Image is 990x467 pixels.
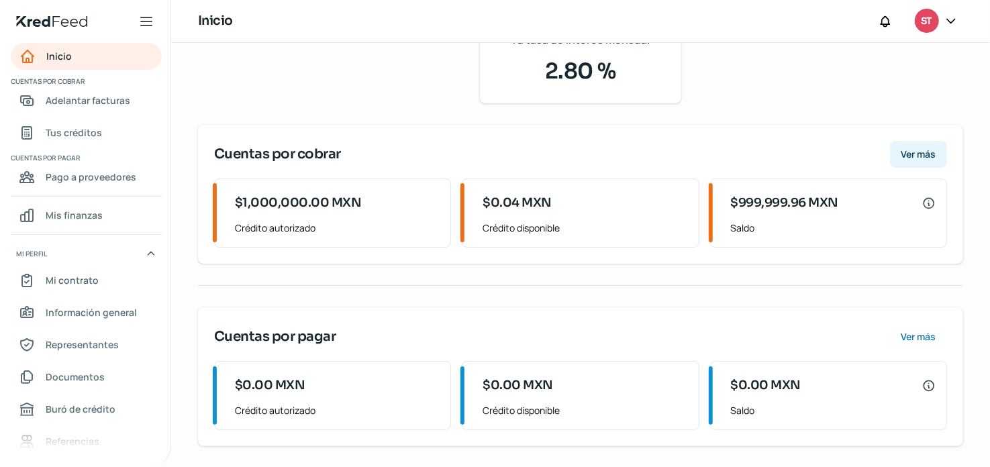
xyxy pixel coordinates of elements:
span: Mis finanzas [46,207,103,223]
span: Adelantar facturas [46,92,130,109]
span: ST [922,13,932,30]
span: Saldo [731,402,936,419]
a: Mi contrato [11,267,162,294]
span: Cuentas por pagar [214,327,336,347]
span: $0.04 MXN [483,194,552,212]
span: 2.80 % [496,55,665,87]
span: $0.00 MXN [235,376,305,395]
span: $0.00 MXN [483,376,553,395]
span: Ver más [901,332,936,342]
a: Representantes [11,331,162,358]
span: Información general [46,304,137,321]
span: Saldo [731,219,936,236]
a: Inicio [11,43,162,70]
span: Inicio [46,48,72,64]
span: Representantes [46,336,119,353]
span: Mi contrato [46,272,99,289]
span: Pago a proveedores [46,168,136,185]
a: Mis finanzas [11,202,162,229]
h1: Inicio [198,11,233,31]
span: $999,999.96 MXN [731,194,839,212]
button: Ver más [890,141,947,168]
a: Tus créditos [11,119,162,146]
a: Buró de crédito [11,396,162,423]
span: Crédito autorizado [235,219,440,236]
span: Crédito autorizado [235,402,440,419]
span: Referencias [46,433,99,450]
span: Ver más [901,150,936,159]
span: Crédito disponible [483,402,687,419]
span: Crédito disponible [483,219,687,236]
span: $0.00 MXN [731,376,801,395]
a: Adelantar facturas [11,87,162,114]
span: $1,000,000.00 MXN [235,194,362,212]
span: Tus créditos [46,124,102,141]
span: Cuentas por pagar [11,152,160,164]
a: Referencias [11,428,162,455]
a: Información general [11,299,162,326]
span: Cuentas por cobrar [214,144,341,164]
span: Mi perfil [16,248,47,260]
span: Buró de crédito [46,401,115,417]
span: Documentos [46,368,105,385]
a: Documentos [11,364,162,391]
a: Pago a proveedores [11,164,162,191]
button: Ver más [890,323,947,350]
span: Cuentas por cobrar [11,75,160,87]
